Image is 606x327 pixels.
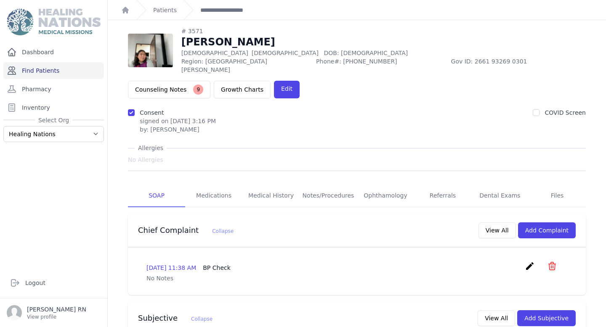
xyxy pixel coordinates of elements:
a: Find Patients [3,62,104,79]
nav: Tabs [128,185,586,207]
p: View profile [27,314,86,320]
a: create [525,265,537,273]
button: View All [478,310,515,326]
a: [PERSON_NAME] RN View profile [7,305,101,320]
p: signed on [DATE] 3:16 PM [140,117,216,125]
img: Medical Missions EMR [7,8,100,35]
a: SOAP [128,185,185,207]
a: Patients [153,6,177,14]
h3: Chief Complaint [138,225,234,235]
span: Collapse [212,228,234,234]
span: Region: [GEOGRAPHIC_DATA][PERSON_NAME] [181,57,311,74]
img: xfdmblekuUtzgAAACV0RVh0ZGF0ZTpjcmVhdGUAMjAyNS0wNi0xOVQxOTo0ODoxMyswMDowMMTCnVcAAAAldEVYdGRhdGU6bW... [128,34,173,67]
a: Edit [274,81,300,98]
span: 9 [193,84,203,95]
label: COVID Screen [545,109,586,116]
a: Notes/Procedures [300,185,357,207]
span: BP Check [203,264,231,271]
div: by: [PERSON_NAME] [140,125,216,134]
a: Dental Exams [471,185,529,207]
label: Consent [140,109,164,116]
a: Referrals [414,185,471,207]
a: Medical History [242,185,300,207]
p: No Notes [146,274,567,282]
a: Inventory [3,99,104,116]
button: Counseling Notes9 [128,81,210,98]
p: [DEMOGRAPHIC_DATA] [181,49,586,57]
button: View All [478,222,516,238]
h3: Subjective [138,313,213,323]
a: Ophthamology [357,185,414,207]
p: [DATE] 11:38 AM [146,264,231,272]
span: Collapse [191,316,213,322]
span: Phone#: [PHONE_NUMBER] [316,57,446,74]
span: No Allergies [128,156,163,164]
div: # 3571 [181,27,586,35]
span: [DEMOGRAPHIC_DATA] [252,50,319,56]
button: Add Complaint [518,222,576,238]
p: [PERSON_NAME] RN [27,305,86,314]
button: Add Subjective [517,310,576,326]
a: Growth Charts [214,81,271,98]
i: create [525,261,535,271]
h1: [PERSON_NAME] [181,35,586,49]
a: Logout [7,274,101,291]
a: Files [529,185,586,207]
span: DOB: [DEMOGRAPHIC_DATA] [324,50,408,56]
a: Pharmacy [3,81,104,98]
span: Select Org [35,116,72,124]
a: Medications [185,185,242,207]
span: Allergies [135,144,167,152]
span: Gov ID: 2661 93269 0301 [451,57,586,74]
a: Dashboard [3,44,104,61]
